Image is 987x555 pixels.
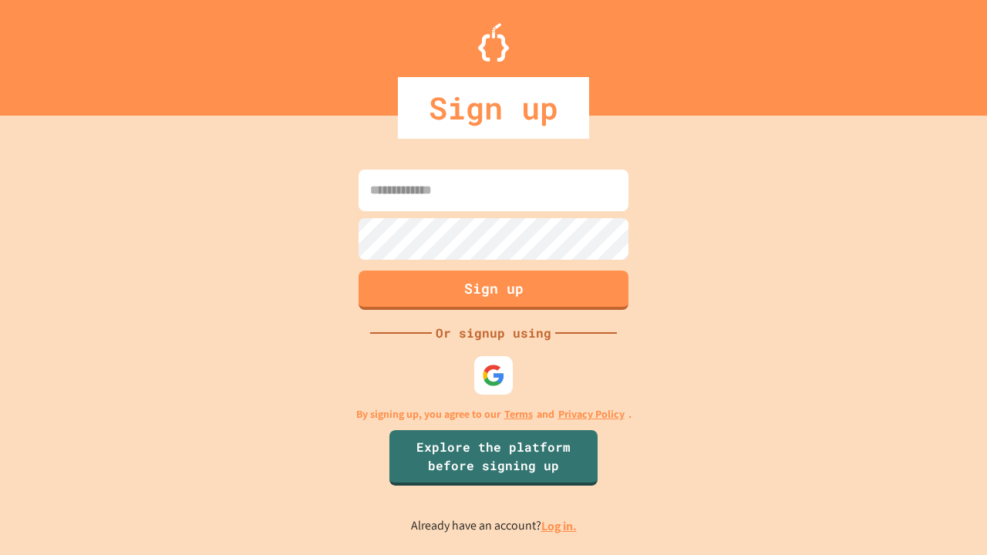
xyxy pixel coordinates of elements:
[558,406,625,422] a: Privacy Policy
[504,406,533,422] a: Terms
[398,77,589,139] div: Sign up
[478,23,509,62] img: Logo.svg
[359,271,628,310] button: Sign up
[356,406,632,422] p: By signing up, you agree to our and .
[432,324,555,342] div: Or signup using
[411,516,577,536] p: Already have an account?
[389,430,598,486] a: Explore the platform before signing up
[541,518,577,534] a: Log in.
[482,364,505,387] img: google-icon.svg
